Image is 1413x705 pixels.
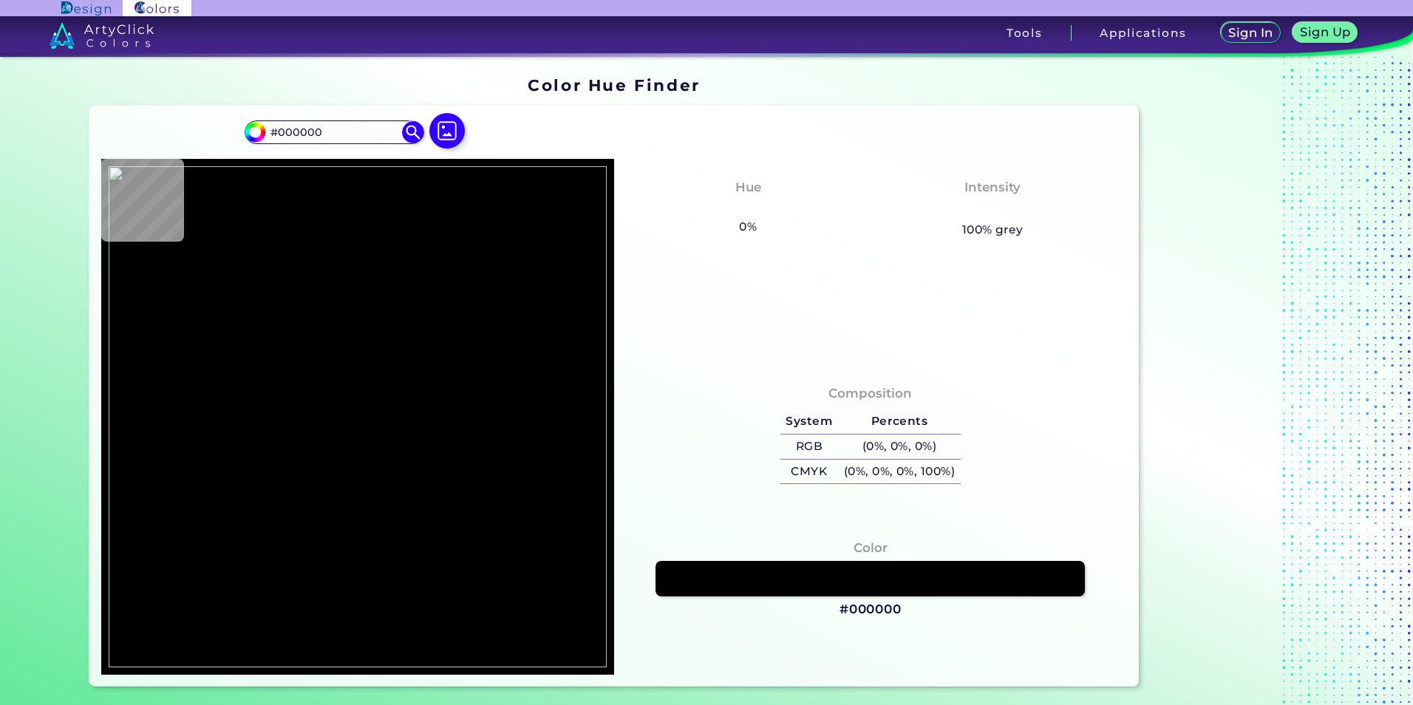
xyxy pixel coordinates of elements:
[968,200,1018,218] h3: None
[838,409,961,434] h5: Percents
[1100,27,1186,38] h3: Applications
[780,409,838,434] h5: System
[1302,27,1348,38] h5: Sign Up
[854,537,888,559] h4: Color
[964,177,1021,198] h4: Intensity
[780,435,838,459] h5: RGB
[61,1,111,16] img: ArtyClick Design logo
[402,121,424,143] img: icon search
[429,113,465,149] img: icon picture
[840,601,902,619] h3: #000000
[838,435,961,459] h5: (0%, 0%, 0%)
[734,217,763,236] h5: 0%
[109,166,607,667] img: 65f6a30f-3354-454c-be5f-074d9b39e086
[50,22,154,49] img: logo_artyclick_colors_white.svg
[1296,24,1355,42] a: Sign Up
[528,74,700,96] h1: Color Hue Finder
[828,383,912,404] h4: Composition
[1145,71,1329,692] iframe: Advertisement
[735,177,761,198] h4: Hue
[838,460,961,484] h5: (0%, 0%, 0%, 100%)
[1007,27,1043,38] h3: Tools
[723,200,773,218] h3: None
[962,220,1024,239] h5: 100% grey
[265,122,403,142] input: type color..
[1230,27,1270,38] h5: Sign In
[1224,24,1278,42] a: Sign In
[780,460,838,484] h5: CMYK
